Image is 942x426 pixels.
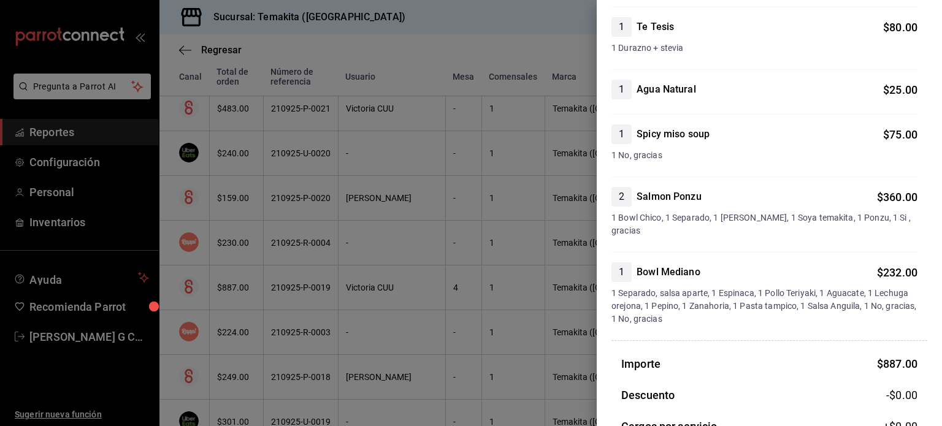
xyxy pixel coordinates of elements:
span: $ 75.00 [883,128,917,141]
h4: Te Tesis [637,20,674,34]
span: $ 887.00 [877,357,917,370]
h4: Agua Natural [637,82,696,97]
h4: Bowl Mediano [637,265,700,280]
h3: Importe [621,356,661,372]
span: $ 80.00 [883,21,917,34]
span: $ 232.00 [877,266,917,279]
span: 1 Durazno + stevia [611,42,917,55]
h4: Spicy miso soup [637,127,710,142]
span: 1 Bowl Chico, 1 Separado, 1 [PERSON_NAME], 1 Soya temakita, 1 Ponzu, 1 Si , gracias [611,211,917,237]
span: $ 25.00 [883,83,917,96]
span: 1 No, gracias [611,149,917,162]
span: 2 [611,189,632,204]
h3: Descuento [621,387,675,403]
span: 1 [611,20,632,34]
span: 1 Separado, salsa aparte, 1 Espinaca, 1 Pollo Teriyaki, 1 Aguacate, 1 Lechuga orejona, 1 Pepino, ... [611,287,917,325]
span: 1 [611,265,632,280]
span: -$0.00 [886,387,917,403]
span: $ 360.00 [877,191,917,203]
span: 1 [611,127,632,142]
h4: Salmon Ponzu [637,189,702,204]
span: 1 [611,82,632,97]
